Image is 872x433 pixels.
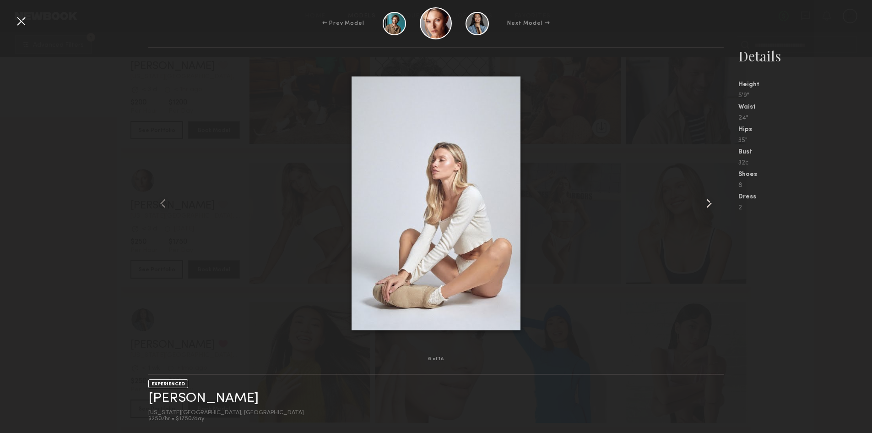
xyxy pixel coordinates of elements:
[738,171,872,178] div: Shoes
[738,93,872,99] div: 5'9"
[148,379,188,388] div: EXPERIENCED
[738,182,872,189] div: 8
[738,115,872,121] div: 24"
[738,82,872,88] div: Height
[322,19,364,27] div: ← Prev Model
[148,416,304,422] div: $250/hr • $1750/day
[148,391,259,406] a: [PERSON_NAME]
[507,19,550,27] div: Next Model →
[738,160,872,166] div: 32c
[738,104,872,110] div: Waist
[148,410,304,416] div: [US_STATE][GEOGRAPHIC_DATA], [GEOGRAPHIC_DATA]
[738,149,872,155] div: Bust
[738,205,872,211] div: 2
[738,126,872,133] div: Hips
[428,357,444,362] div: 6 of 18
[738,47,872,65] div: Details
[738,137,872,144] div: 35"
[738,194,872,200] div: Dress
